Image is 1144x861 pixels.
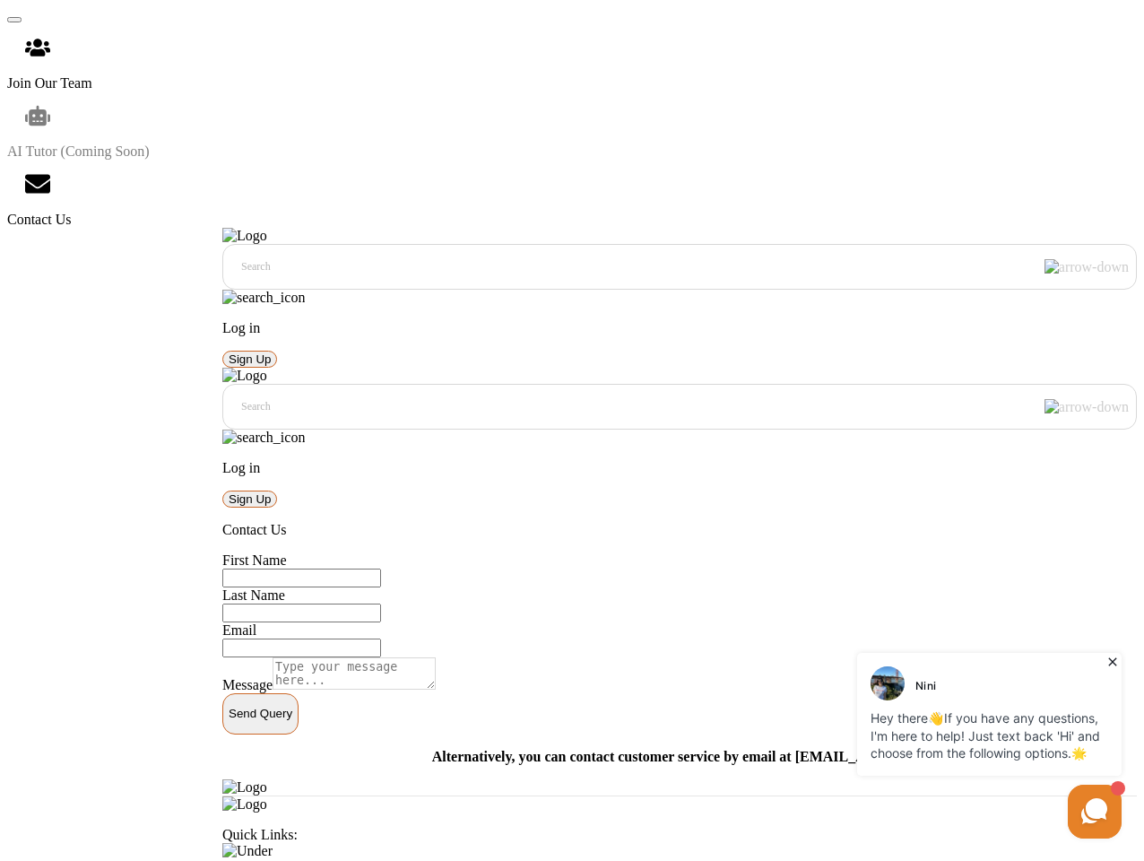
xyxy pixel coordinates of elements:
div: AI Tutor (Coming Soon) [7,91,1137,160]
iframe: HelpCrunch [853,648,1126,843]
label: Last Name [222,587,285,603]
button: Sign Up [222,491,277,508]
p: Quick Links: [222,827,1137,859]
img: search_icon [222,430,305,446]
img: search_icon [222,290,305,306]
label: First Name [222,552,287,568]
div: AI Tutor (Coming Soon) [7,143,1137,160]
img: Logo [222,779,267,796]
label: Email [222,622,256,638]
div: Join Our Team [7,23,1137,91]
img: Logo [222,368,267,384]
p: Alternatively, you can contact customer service by email at [EMAIL_ADDRESS] [222,749,1137,765]
button: [object Object] [222,693,299,735]
button: Sign Up [222,351,277,368]
img: arrow-down [1044,399,1129,415]
img: Under [222,843,273,859]
p: Log in [222,320,1137,336]
img: Logo [222,228,267,244]
label: Message [222,677,273,692]
div: Join Our Team [7,75,1137,91]
div: Contact Us [7,160,1137,228]
img: arrow-down [1044,259,1129,275]
p: Contact Us [222,522,1137,538]
div: Contact Us [7,212,1137,228]
img: Logo [222,796,267,813]
p: Send Query [229,707,292,720]
p: Log in [222,460,1137,476]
